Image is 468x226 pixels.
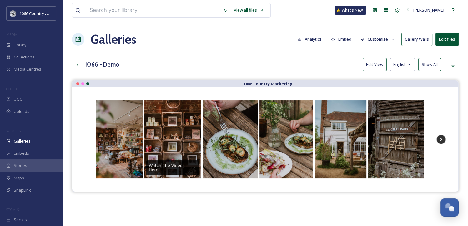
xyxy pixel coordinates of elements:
span: Media Centres [14,66,41,72]
div: Watch The Video Here! [149,163,189,172]
button: Edit View [363,58,387,71]
span: COLLECT [6,87,20,91]
button: Scroll Right [436,135,446,144]
span: Socials [14,217,27,223]
span: WIDGETS [6,128,21,133]
a: Opens media popup. Media description: 1066 Photography Campaign 2025 - Rebecca Booker Photography. [314,99,367,179]
span: Embeds [14,150,29,156]
img: logo_footerstamp.png [10,10,16,17]
a: Opens media popup. Media description: 1066 Photography Campaign 2025 - Rebecca Booker Photography. [90,99,143,179]
span: UGC [14,96,22,102]
button: Customise [357,33,398,45]
input: Search your library [87,3,219,17]
strong: 1066 Country Marketing [244,81,293,87]
button: Embed [328,33,355,45]
span: [PERSON_NAME] [413,7,444,13]
button: Open Chat [440,198,459,217]
span: Stories [14,163,27,168]
a: Analytics [294,33,328,45]
span: Collections [14,54,34,60]
span: Maps [14,175,24,181]
span: English [393,62,407,68]
a: Opens media popup. Media description: 1066 Photography Campaign 2025 - Rebecca Booker Photography. [143,99,202,179]
button: Edit files [435,33,459,46]
span: SnapLink [14,187,31,193]
span: 1066 Country Marketing [19,10,63,16]
span: Library [14,42,26,48]
a: Opens media popup. Media description: 1066 Photography Campaign 2025 - Rebecca Booker Photography. [367,99,425,179]
button: Gallery Walls [401,33,432,46]
button: Show All [418,58,441,71]
a: [PERSON_NAME] [403,4,447,16]
a: Opens media popup. Media description: 1066 Photography Campaign 2025 - Rebecca Booker Photography. [202,99,259,179]
a: What's New [335,6,366,15]
a: Galleries [91,30,136,49]
a: Opens media popup. Media description: 1066 Photography Campaign 2025 - Rebecca Booker Photography. [259,99,314,179]
span: SOCIALS [6,207,19,212]
h3: 1066 - Demo [85,60,119,69]
span: Uploads [14,108,29,114]
a: View all files [231,4,267,16]
span: MEDIA [6,32,17,37]
button: Analytics [294,33,325,45]
span: Galleries [14,138,31,144]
